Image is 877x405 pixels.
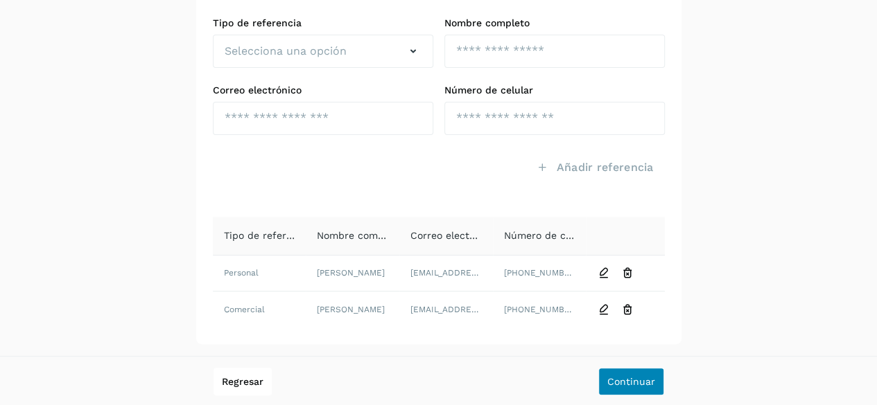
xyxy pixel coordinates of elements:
[224,268,259,278] span: Personal
[493,255,587,291] td: [PHONE_NUMBER]
[598,368,664,395] button: Continuar
[526,152,664,183] button: Añadir referencia
[214,368,272,395] button: Regresar
[317,230,402,241] span: Nombre completo
[224,230,312,241] span: Tipo de referencia
[306,291,399,327] td: [PERSON_NAME]
[444,84,665,96] label: Número de celular
[213,17,433,29] label: Tipo de referencia
[306,255,399,291] td: [PERSON_NAME]
[399,255,493,291] td: [EMAIL_ADDRESS][DOMAIN_NAME]
[222,377,263,386] span: Regresar
[607,377,655,386] span: Continuar
[225,43,347,60] span: Selecciona una opción
[444,17,665,29] label: Nombre completo
[556,160,653,175] span: Añadir referencia
[399,291,493,327] td: [EMAIL_ADDRESS][DOMAIN_NAME]
[504,230,593,241] span: Número de celular
[493,291,587,327] td: [PHONE_NUMBER]
[410,230,499,241] span: Correo electrónico
[224,305,265,314] span: Comercial
[213,84,433,96] label: Correo electrónico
